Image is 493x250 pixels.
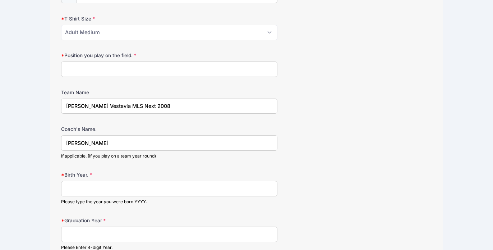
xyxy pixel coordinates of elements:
[61,199,277,205] div: Please type the year you were born YYYY.
[61,52,185,59] label: Position you play on the field.
[61,126,185,133] label: Coach's Name.
[61,217,185,224] label: Graduation Year
[61,89,185,96] label: Team Name
[61,153,277,159] div: If applicable. (If you play on a team year round)
[61,171,185,178] label: Birth Year.
[61,15,185,22] label: T Shirt Size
